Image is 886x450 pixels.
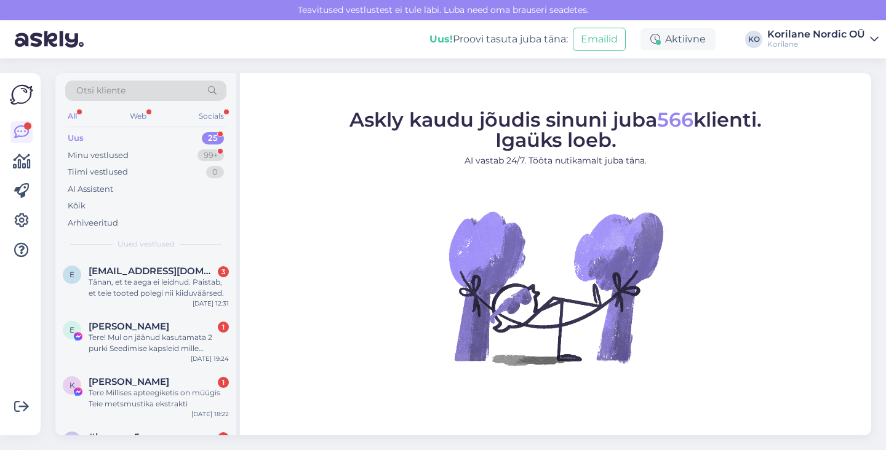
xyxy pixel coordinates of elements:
span: 566 [657,108,693,132]
span: Uued vestlused [118,239,175,250]
span: E [70,325,74,334]
div: AI Assistent [68,183,113,195]
div: Korilane [767,39,865,49]
div: 1 [218,377,229,388]
p: AI vastab 24/7. Tööta nutikamalt juba täna. [349,154,762,167]
div: Arhiveeritud [68,217,118,229]
div: 1 [218,432,229,443]
div: Tiimi vestlused [68,166,128,178]
span: Elle Klein [89,321,169,332]
div: 25 [202,132,224,144]
span: elle.lond@gmail.com [89,266,217,277]
div: Tänan, et te aega ei leidnud. Paistab, et teie tooted polegi nii kiiduväärsed. [89,277,229,299]
button: Emailid [573,28,626,51]
div: 99+ [198,149,224,162]
div: Kõik [68,200,86,212]
div: Web [127,108,149,124]
div: 3 [218,266,229,277]
div: Socials [196,108,226,124]
div: Tere! Mul on jäänud kasutamata 2 purki Seedimise kapsleid mille lõpptähtaeg oli [DATE]. Kas neid ... [89,332,229,354]
div: Minu vestlused [68,149,129,162]
img: Askly Logo [10,83,33,106]
div: 1 [218,322,229,333]
div: Proovi tasuta juba täna: [429,32,568,47]
div: Korilane Nordic OÜ [767,30,865,39]
div: 0 [206,166,224,178]
div: Uus [68,132,84,144]
span: Otsi kliente [76,84,126,97]
div: Tere Millises apteegiketis on müügis Teie metsmustika ekstrakti [89,387,229,409]
div: [DATE] 18:22 [191,409,229,419]
span: #lgqpapu5 [89,432,140,443]
span: Askly kaudu jõudis sinuni juba klienti. Igaüks loeb. [349,108,762,152]
div: KO [745,31,762,48]
div: Aktiivne [641,28,716,50]
div: [DATE] 12:31 [193,299,229,308]
span: Katrin Ka [89,376,169,387]
img: No Chat active [445,177,666,398]
span: K [70,381,75,390]
div: All [65,108,79,124]
div: [DATE] 19:24 [191,354,229,363]
b: Uus! [429,33,453,45]
a: Korilane Nordic OÜKorilane [767,30,879,49]
span: e [70,270,74,279]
